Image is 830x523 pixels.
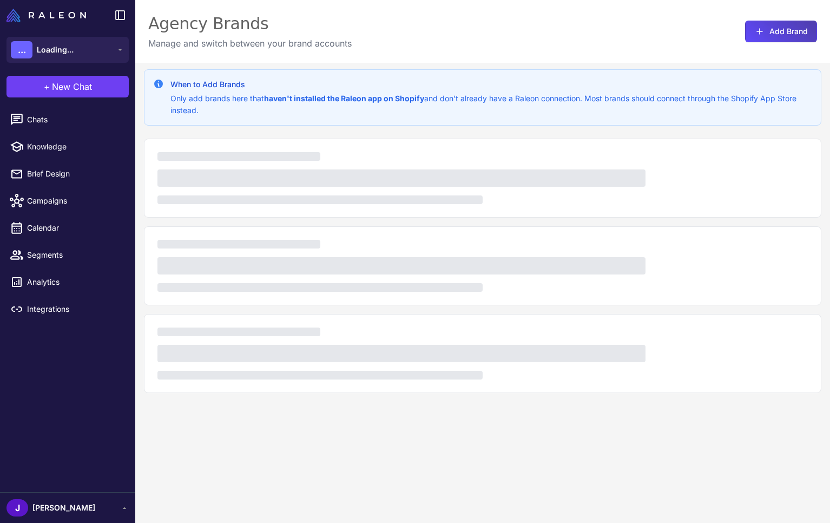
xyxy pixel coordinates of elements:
span: Knowledge [27,141,122,153]
a: Knowledge [4,135,131,158]
strong: haven't installed the Raleon app on Shopify [264,94,424,103]
span: Segments [27,249,122,261]
div: Agency Brands [148,13,352,35]
div: ... [11,41,32,58]
span: + [44,80,50,93]
span: Chats [27,114,122,126]
a: Raleon Logo [6,9,90,22]
span: Campaigns [27,195,122,207]
a: Calendar [4,217,131,239]
button: Add Brand [745,21,817,42]
a: Segments [4,244,131,266]
span: [PERSON_NAME] [32,502,95,514]
a: Analytics [4,271,131,293]
a: Brief Design [4,162,131,185]
img: Raleon Logo [6,9,86,22]
a: Campaigns [4,189,131,212]
p: Manage and switch between your brand accounts [148,37,352,50]
span: Analytics [27,276,122,288]
button: ...Loading... [6,37,129,63]
span: Brief Design [27,168,122,180]
a: Chats [4,108,131,131]
h3: When to Add Brands [170,79,812,90]
a: Integrations [4,298,131,321]
span: Integrations [27,303,122,315]
span: New Chat [52,80,92,93]
div: J [6,499,28,517]
span: Loading... [37,44,74,56]
button: +New Chat [6,76,129,97]
p: Only add brands here that and don't already have a Raleon connection. Most brands should connect ... [170,93,812,116]
span: Calendar [27,222,122,234]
